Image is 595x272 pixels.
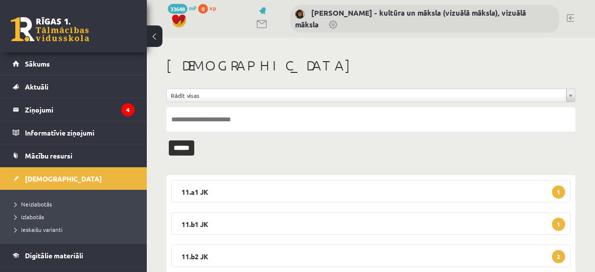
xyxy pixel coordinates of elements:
[15,200,137,208] a: Neizlabotās
[25,59,50,68] span: Sākums
[13,98,135,121] a: Ziņojumi4
[552,218,565,231] span: 1
[15,212,137,221] a: Izlabotās
[25,174,102,183] span: [DEMOGRAPHIC_DATA]
[25,151,72,160] span: Mācību resursi
[15,225,137,234] a: Ieskaišu varianti
[13,75,135,98] a: Aktuāli
[189,4,197,12] span: mP
[552,185,565,199] span: 1
[198,4,221,12] a: 0 xp
[171,180,571,203] legend: 11.a1 JK
[25,82,48,91] span: Aktuāli
[25,121,135,144] legend: Informatīvie ziņojumi
[13,144,135,167] a: Mācību resursi
[25,251,83,260] span: Digitālie materiāli
[15,226,63,233] span: Ieskaišu varianti
[121,103,135,116] i: 4
[11,17,89,42] a: Rīgas 1. Tālmācības vidusskola
[171,212,571,235] legend: 11.b1 JK
[168,4,197,12] a: 33648 mP
[13,244,135,267] a: Digitālie materiāli
[295,9,305,19] img: Ilze Kolka - kultūra un māksla (vizuālā māksla), vizuālā māksla
[25,98,135,121] legend: Ziņojumi
[552,250,565,263] span: 2
[209,4,216,12] span: xp
[167,89,575,102] a: Rādīt visas
[295,8,526,29] a: [PERSON_NAME] - kultūra un māksla (vizuālā māksla), vizuālā māksla
[15,213,44,221] span: Izlabotās
[198,4,208,14] span: 0
[13,167,135,190] a: [DEMOGRAPHIC_DATA]
[13,52,135,75] a: Sākums
[171,89,562,102] span: Rādīt visas
[166,57,575,74] h1: [DEMOGRAPHIC_DATA]
[168,4,187,14] span: 33648
[13,121,135,144] a: Informatīvie ziņojumi
[171,245,571,267] legend: 11.b2 JK
[15,200,52,208] span: Neizlabotās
